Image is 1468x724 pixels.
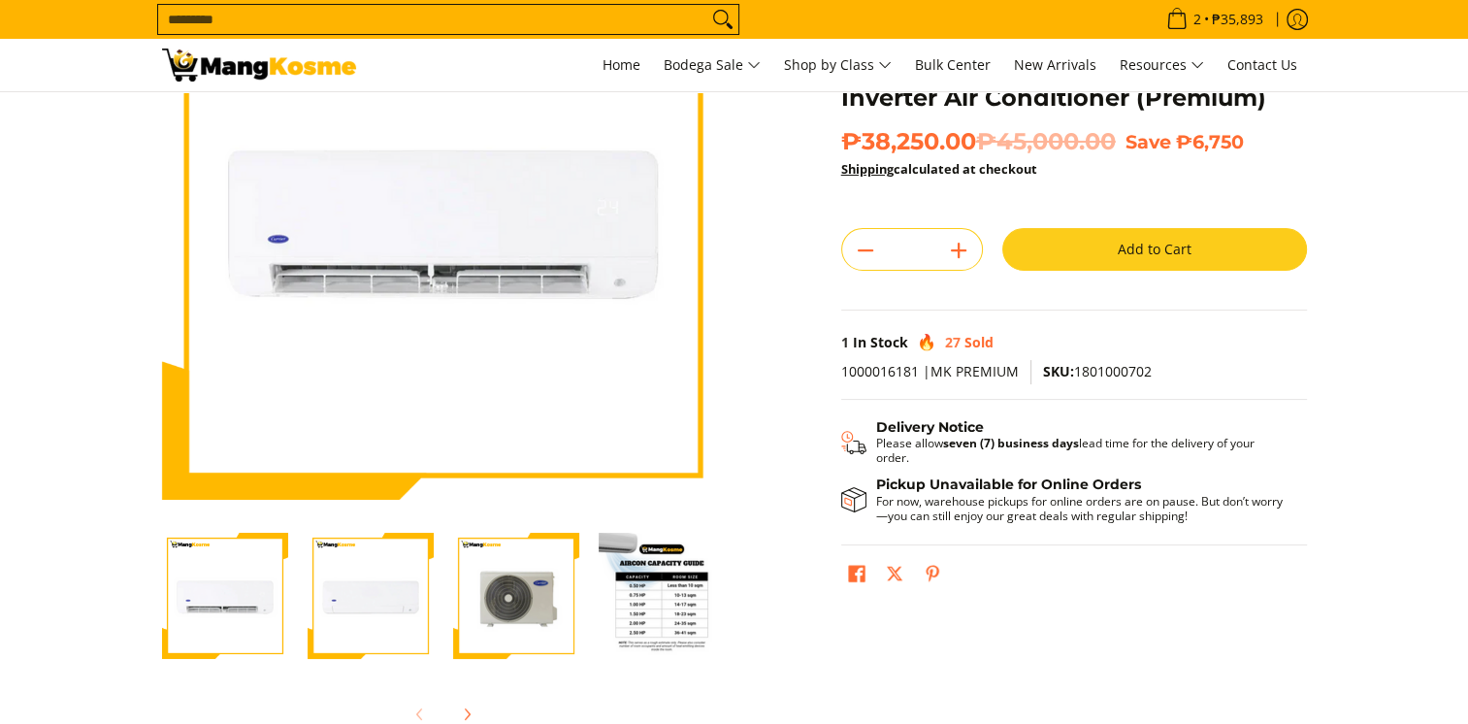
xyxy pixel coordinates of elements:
[915,55,991,74] span: Bulk Center
[599,533,725,659] img: Carrier 1.50 HP Aura Split-Type Inverter Air Conditioner (Premium)-4
[774,39,901,91] a: Shop by Class
[1014,55,1096,74] span: New Arrivals
[1218,39,1307,91] a: Contact Us
[843,560,870,593] a: Share on Facebook
[784,53,892,78] span: Shop by Class
[876,494,1288,523] p: For now, warehouse pickups for online orders are on pause. But don’t worry—you can still enjoy ou...
[876,476,1141,493] strong: Pickup Unavailable for Online Orders
[1191,13,1204,26] span: 2
[841,362,1019,380] span: 1000016181 |MK PREMIUM
[1160,9,1269,30] span: •
[1110,39,1214,91] a: Resources
[1209,13,1266,26] span: ₱35,893
[162,533,288,659] img: Carrier 1.50 HP Aura Split-Type Inverter Air Conditioner (Premium)-1
[1227,55,1297,74] span: Contact Us
[1002,228,1307,271] button: Add to Cart
[1120,53,1204,78] span: Resources
[1043,362,1152,380] span: 1801000702
[964,333,994,351] span: Sold
[876,436,1288,465] p: Please allow lead time for the delivery of your order.
[453,533,579,659] img: Carrier 1.50 HP Aura Split-Type Inverter Air Conditioner (Premium)-3
[654,39,770,91] a: Bodega Sale
[841,127,1116,156] span: ₱38,250.00
[881,560,908,593] a: Post on X
[976,127,1116,156] del: ₱45,000.00
[375,39,1307,91] nav: Main Menu
[1125,130,1171,153] span: Save
[707,5,738,34] button: Search
[841,160,894,178] a: Shipping
[905,39,1000,91] a: Bulk Center
[162,49,356,82] img: Carrier 1.50 HP Aura Split-Type Inverter Air Conditioner (Premium) | Mang Kosme
[919,560,946,593] a: Pin on Pinterest
[945,333,961,351] span: 27
[842,235,889,266] button: Subtract
[841,419,1288,466] button: Shipping & Delivery
[841,333,849,351] span: 1
[603,55,640,74] span: Home
[935,235,982,266] button: Add
[943,435,1079,451] strong: seven (7) business days
[841,160,1037,178] strong: calculated at checkout
[1176,130,1244,153] span: ₱6,750
[593,39,650,91] a: Home
[876,418,984,436] strong: Delivery Notice
[308,533,434,659] img: Carrier 1.50 HP Aura Split-Type Inverter Air Conditioner (Premium)-2
[853,333,908,351] span: In Stock
[1043,362,1074,380] span: SKU:
[1004,39,1106,91] a: New Arrivals
[664,53,761,78] span: Bodega Sale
